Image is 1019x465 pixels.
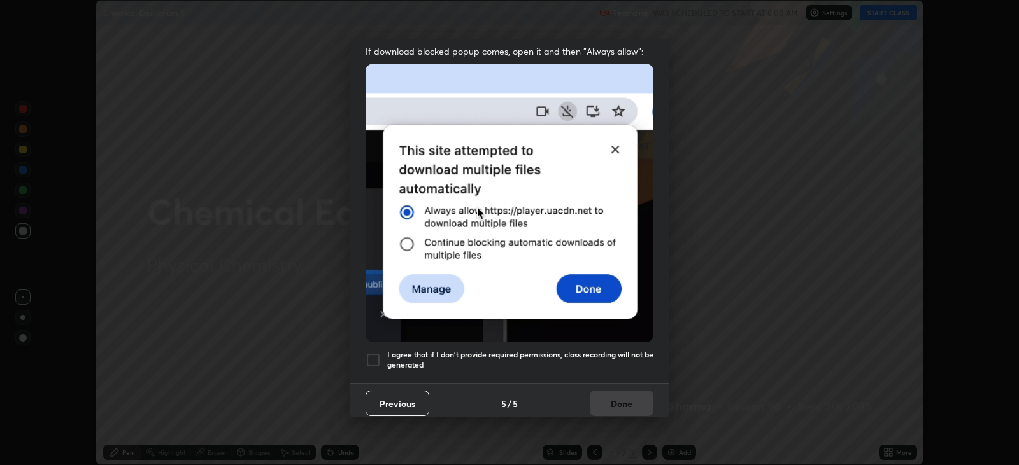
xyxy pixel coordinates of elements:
h5: I agree that if I don't provide required permissions, class recording will not be generated [387,350,653,370]
img: downloads-permission-blocked.gif [366,64,653,342]
button: Previous [366,391,429,416]
h4: 5 [501,397,506,410]
span: If download blocked popup comes, open it and then "Always allow": [366,45,653,57]
h4: 5 [513,397,518,410]
h4: / [508,397,511,410]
